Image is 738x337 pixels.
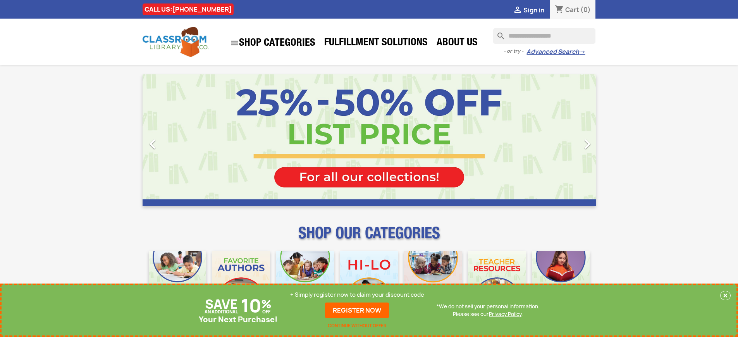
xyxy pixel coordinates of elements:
img: CLC_Phonics_And_Decodables_Mobile.jpg [276,251,334,309]
a: Previous [143,74,211,206]
span: → [579,48,585,56]
div: CALL US: [143,3,234,15]
i: shopping_cart [555,5,564,15]
a: Fulfillment Solutions [320,36,432,51]
i:  [513,6,522,15]
i:  [578,134,597,154]
a: SHOP CATEGORIES [226,34,319,52]
img: CLC_Dyslexia_Mobile.jpg [532,251,590,309]
a: [PHONE_NUMBER] [172,5,232,14]
ul: Carousel container [143,74,596,206]
img: CLC_Favorite_Authors_Mobile.jpg [212,251,270,309]
a:  Sign in [513,6,544,14]
p: SHOP OUR CATEGORIES [143,231,596,245]
i: search [493,28,502,38]
span: Sign in [523,6,544,14]
img: CLC_Bulk_Mobile.jpg [149,251,206,309]
img: CLC_Teacher_Resources_Mobile.jpg [468,251,526,309]
i:  [230,38,239,48]
a: Next [528,74,596,206]
input: Search [493,28,595,44]
a: About Us [433,36,482,51]
img: Classroom Library Company [143,27,208,57]
a: Advanced Search→ [526,48,585,56]
span: Cart [565,5,579,14]
span: - or try - [504,47,526,55]
i:  [143,134,162,154]
span: (0) [580,5,591,14]
img: CLC_HiLo_Mobile.jpg [340,251,398,309]
img: CLC_Fiction_Nonfiction_Mobile.jpg [404,251,462,309]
